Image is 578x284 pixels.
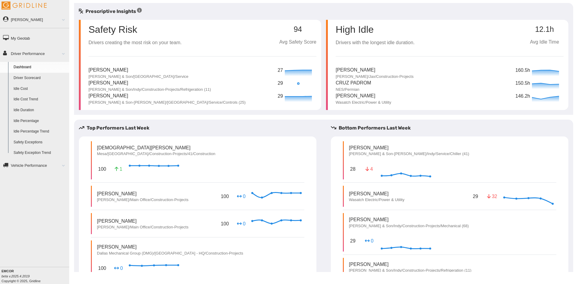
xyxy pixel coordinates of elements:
[236,220,246,227] p: 0
[89,92,246,100] p: [PERSON_NAME]
[2,269,69,283] div: Copyright © 2025, Gridline
[89,39,182,47] p: Drivers creating the most risk on your team.
[349,216,469,223] p: [PERSON_NAME]
[515,80,530,87] p: 150.5h
[11,116,69,127] a: Idle Percentage
[11,105,69,116] a: Idle Duration
[97,144,215,151] p: [DEMOGRAPHIC_DATA][PERSON_NAME]
[331,124,573,132] h5: Bottom Performers Last Week
[236,193,246,200] p: 0
[336,39,415,47] p: Drivers with the longest idle duration.
[349,223,469,229] p: [PERSON_NAME] & Son/Indy/Construction-Projects/Mechanical (68)
[349,144,469,151] p: [PERSON_NAME]
[279,25,316,34] p: 94
[2,2,47,10] img: Gridline
[279,38,316,46] p: Avg Safety Score
[97,164,107,174] p: 100
[278,93,283,100] p: 29
[11,137,69,148] a: Safety Exceptions
[515,93,530,100] p: 146.2h
[515,67,530,74] p: 160.5h
[97,190,188,197] p: [PERSON_NAME]
[11,73,69,84] a: Driver Scorecard
[364,237,374,244] p: 0
[525,25,564,34] p: 12.1h
[471,192,479,201] p: 29
[336,25,415,34] p: High Idle
[79,124,321,132] h5: Top Performers Last Week
[11,84,69,94] a: Idle Cost
[114,265,123,272] p: 0
[336,100,391,105] p: Wasatch Electric/Power & Utility
[349,164,357,174] p: 28
[349,268,471,273] p: [PERSON_NAME] & Son/Indy/Construction-Projects/Refrigeration (11)
[336,87,371,92] p: NES/Permian
[89,25,137,34] p: Safety Risk
[97,264,107,273] p: 100
[97,151,215,157] p: Mesa/[GEOGRAPHIC_DATA]/Construction-Projects/41/Construction
[2,269,14,273] b: EMCOR
[364,166,374,173] p: 4
[336,66,414,74] p: [PERSON_NAME]
[219,219,230,228] p: 100
[11,62,69,73] a: Dashboard
[89,87,211,92] p: [PERSON_NAME] & Son/Indy/Construction-Projects/Refrigeration (11)
[349,236,357,246] p: 29
[97,224,188,230] p: [PERSON_NAME]/Main Office/Construction-Projects
[11,148,69,158] a: Safety Exception Trend
[278,80,283,87] p: 29
[89,74,188,79] p: [PERSON_NAME] & Son/[GEOGRAPHIC_DATA]/Service
[349,190,404,197] p: [PERSON_NAME]
[278,67,283,74] p: 27
[89,66,188,74] p: [PERSON_NAME]
[349,197,404,203] p: Wasatch Electric/Power & Utility
[97,243,243,250] p: [PERSON_NAME]
[11,94,69,105] a: Idle Cost Trend
[349,151,469,157] p: [PERSON_NAME] & Son-[PERSON_NAME]/Indy/Service/Chiller (41)
[89,100,246,105] p: [PERSON_NAME] & Son-[PERSON_NAME]/[GEOGRAPHIC_DATA]/Service/Controls (25)
[11,126,69,137] a: Idle Percentage Trend
[97,251,243,256] p: Dallas Mechanical Group (DMG)/[GEOGRAPHIC_DATA] - HQ/Construction-Projects
[2,274,30,278] i: beta v.2025.4.2019
[525,38,564,46] p: Avg Idle Time
[114,166,123,173] p: 1
[97,218,188,224] p: [PERSON_NAME]
[219,192,230,201] p: 100
[97,197,188,203] p: [PERSON_NAME]/Main Office/Construction-Projects
[79,8,142,15] h5: Prescriptive Insights
[336,79,371,87] p: Cruz Padrom
[336,74,414,79] p: [PERSON_NAME]/Jax/Construction-Projects
[336,92,391,100] p: [PERSON_NAME]
[89,79,211,87] p: [PERSON_NAME]
[487,193,497,200] p: 32
[349,261,471,268] p: [PERSON_NAME]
